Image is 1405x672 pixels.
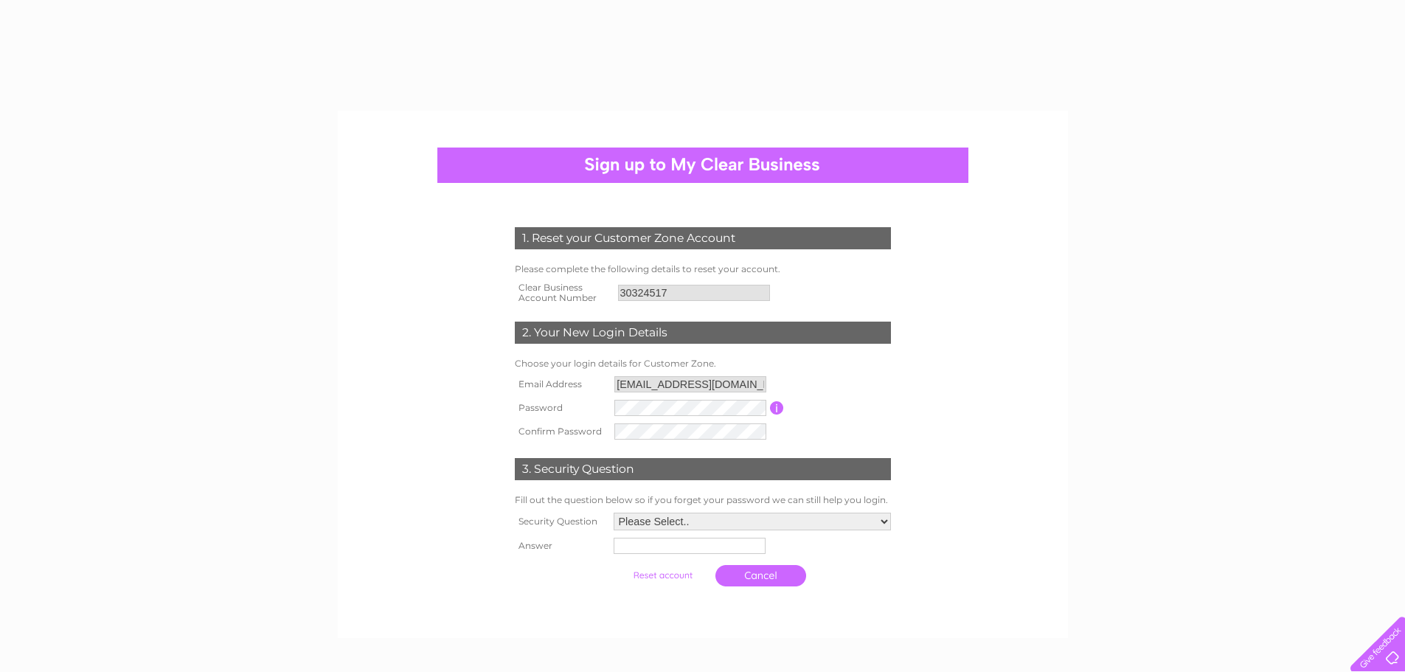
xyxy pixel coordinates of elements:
th: Security Question [511,509,610,534]
th: Answer [511,534,610,558]
td: Fill out the question below so if you forget your password we can still help you login. [511,491,895,509]
a: Cancel [715,565,806,586]
div: 1. Reset your Customer Zone Account [515,227,891,249]
td: Choose your login details for Customer Zone. [511,355,895,373]
th: Password [511,396,611,420]
div: 3. Security Question [515,458,891,480]
th: Confirm Password [511,420,611,443]
th: Email Address [511,373,611,396]
input: Information [770,401,784,415]
input: Submit [617,565,708,586]
td: Please complete the following details to reset your account. [511,260,895,278]
th: Clear Business Account Number [511,278,614,308]
div: 2. Your New Login Details [515,322,891,344]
